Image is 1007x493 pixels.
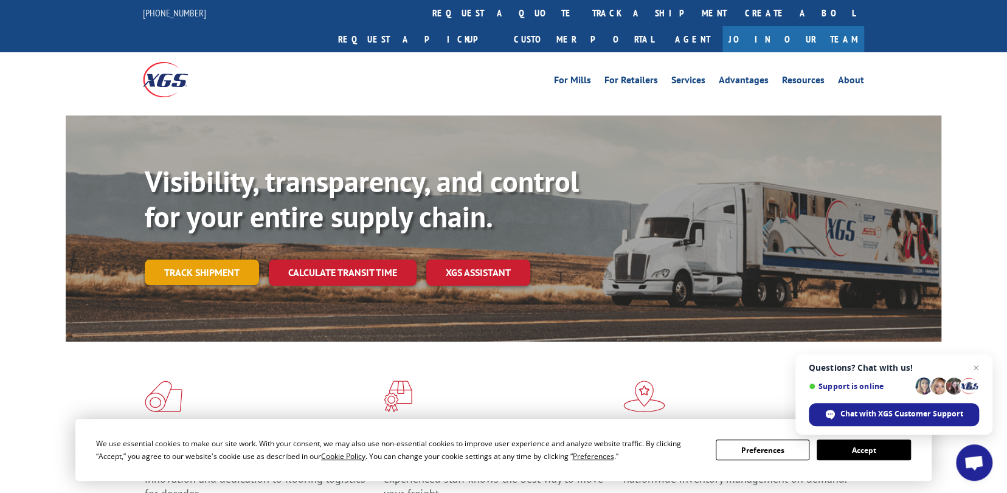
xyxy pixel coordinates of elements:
[809,382,911,391] span: Support is online
[719,75,769,89] a: Advantages
[671,75,705,89] a: Services
[782,75,825,89] a: Resources
[145,260,259,285] a: Track shipment
[145,381,182,412] img: xgs-icon-total-supply-chain-intelligence-red
[572,451,614,461] span: Preferences
[269,260,417,286] a: Calculate transit time
[817,440,910,460] button: Accept
[969,360,983,375] span: Close chat
[663,26,722,52] a: Agent
[75,419,932,481] div: Cookie Consent Prompt
[321,451,365,461] span: Cookie Policy
[426,260,530,286] a: XGS ASSISTANT
[554,75,591,89] a: For Mills
[384,381,412,412] img: xgs-icon-focused-on-flooring-red
[329,26,505,52] a: Request a pickup
[505,26,663,52] a: Customer Portal
[840,409,963,419] span: Chat with XGS Customer Support
[809,403,979,426] div: Chat with XGS Customer Support
[145,162,579,235] b: Visibility, transparency, and control for your entire supply chain.
[96,437,701,463] div: We use essential cookies to make our site work. With your consent, we may also use non-essential ...
[722,26,864,52] a: Join Our Team
[716,440,809,460] button: Preferences
[623,381,665,412] img: xgs-icon-flagship-distribution-model-red
[143,7,206,19] a: [PHONE_NUMBER]
[956,444,992,481] div: Open chat
[604,75,658,89] a: For Retailers
[809,363,979,373] span: Questions? Chat with us!
[838,75,864,89] a: About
